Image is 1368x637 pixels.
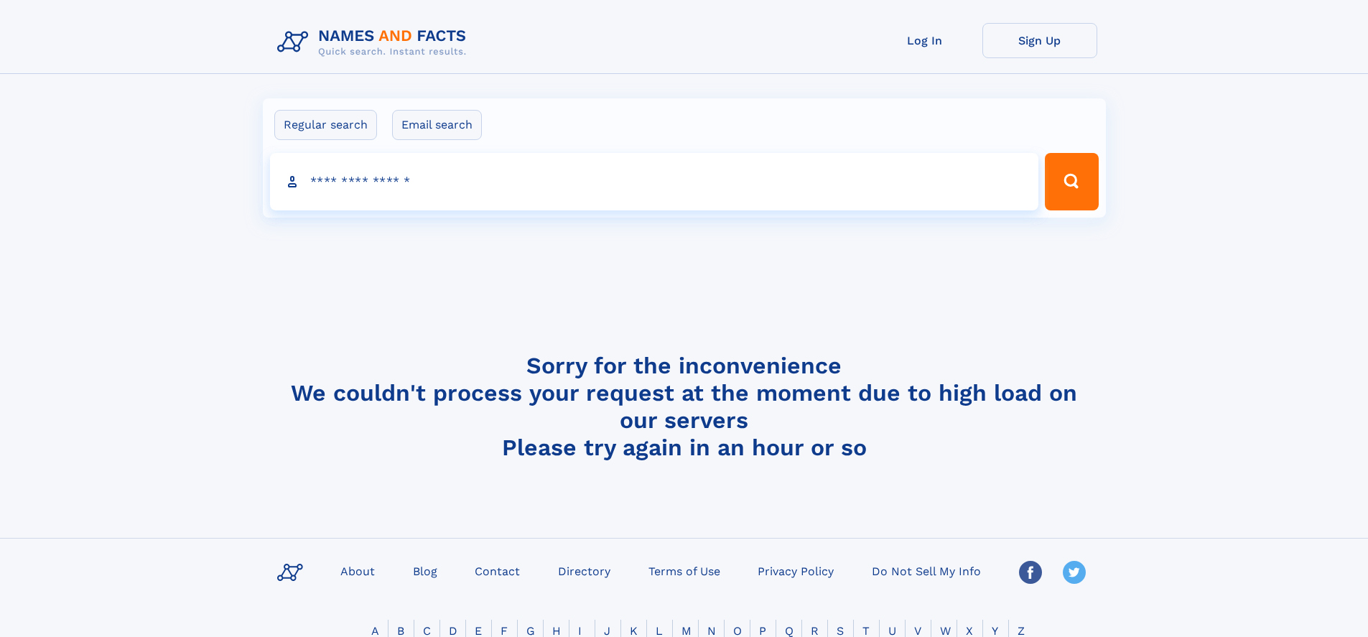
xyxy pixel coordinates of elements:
img: Logo Names and Facts [271,23,478,62]
img: Twitter [1063,561,1086,584]
img: Facebook [1019,561,1042,584]
a: About [335,560,381,581]
a: Sign Up [982,23,1097,58]
a: Do Not Sell My Info [866,560,987,581]
button: Search Button [1045,153,1098,210]
label: Regular search [274,110,377,140]
a: Blog [407,560,443,581]
label: Email search [392,110,482,140]
a: Contact [469,560,526,581]
h4: Sorry for the inconvenience We couldn't process your request at the moment due to high load on ou... [271,352,1097,461]
a: Privacy Policy [752,560,839,581]
a: Directory [552,560,616,581]
input: search input [270,153,1039,210]
a: Terms of Use [643,560,726,581]
a: Log In [867,23,982,58]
